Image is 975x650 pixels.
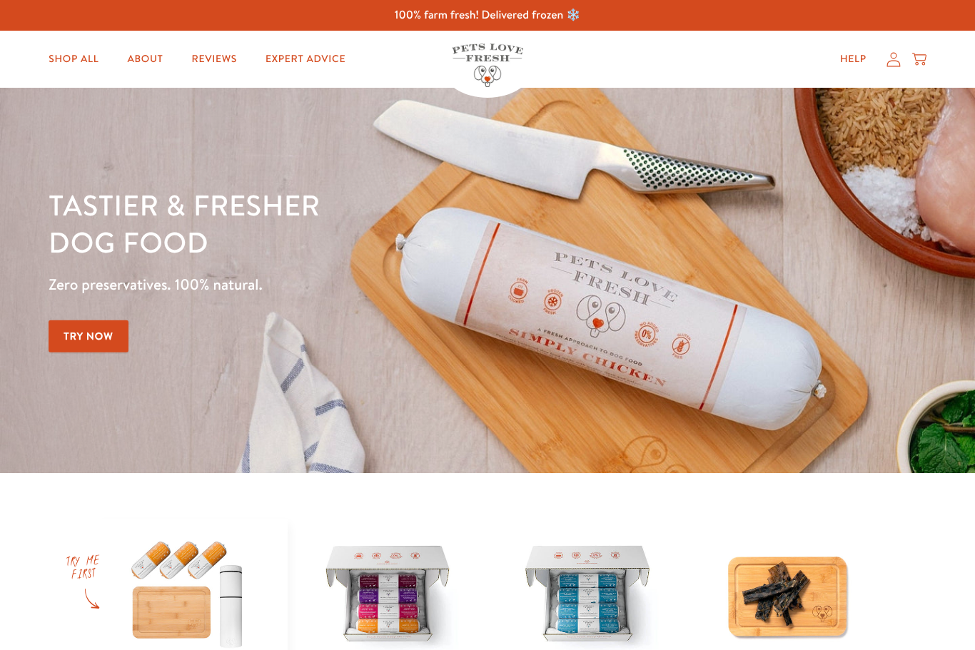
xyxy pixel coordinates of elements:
[49,320,128,352] a: Try Now
[829,45,878,73] a: Help
[49,272,634,298] p: Zero preservatives. 100% natural.
[49,186,634,260] h1: Tastier & fresher dog food
[452,44,523,87] img: Pets Love Fresh
[181,45,248,73] a: Reviews
[116,45,174,73] a: About
[37,45,110,73] a: Shop All
[254,45,357,73] a: Expert Advice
